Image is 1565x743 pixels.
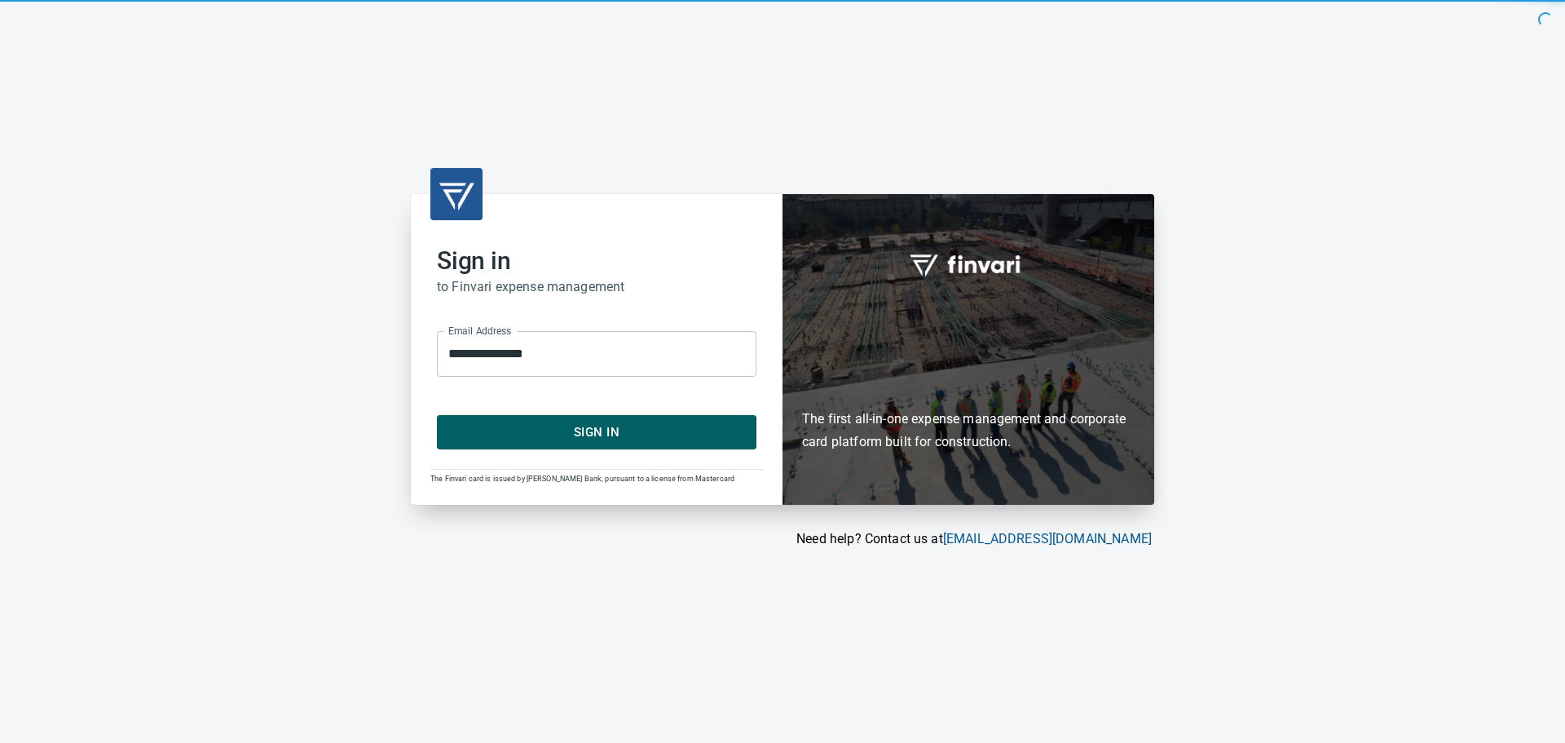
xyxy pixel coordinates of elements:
a: [EMAIL_ADDRESS][DOMAIN_NAME] [943,531,1152,546]
h6: to Finvari expense management [437,276,756,299]
img: fullword_logo_white.png [907,245,1029,283]
button: Sign In [437,415,756,449]
h6: The first all-in-one expense management and corporate card platform built for construction. [802,314,1135,454]
span: Sign In [455,422,738,443]
h2: Sign in [437,246,756,276]
div: Finvari [782,194,1154,505]
p: Need help? Contact us at [411,529,1152,549]
img: transparent_logo.png [437,175,476,214]
span: The Finvari card is issued by [PERSON_NAME] Bank, pursuant to a license from Mastercard [430,475,734,483]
